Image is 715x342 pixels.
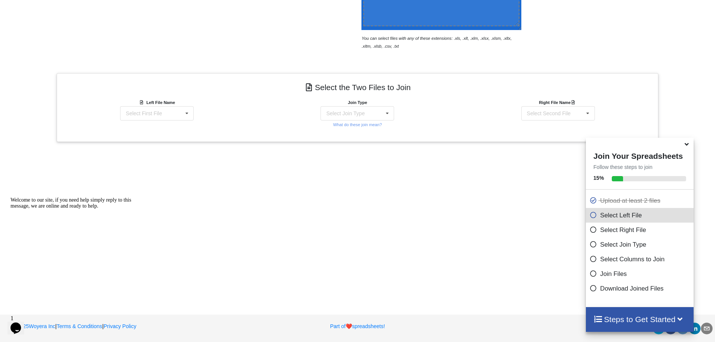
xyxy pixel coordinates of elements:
p: Select Columns to Join [590,255,692,264]
a: Privacy Policy [104,323,136,329]
div: Select Join Type [326,111,364,116]
h4: Select the Two Files to Join [62,79,653,96]
div: facebook [665,322,677,334]
a: Part ofheartspreadsheets! [330,323,385,329]
span: Welcome to our site, if you need help simply reply to this message, we are online and ready to help. [3,3,124,15]
p: Select Join Type [590,240,692,249]
iframe: chat widget [8,194,143,308]
p: Download Joined Files [590,284,692,293]
p: | | [8,322,235,330]
i: You can select files with any of these extensions: .xls, .xlt, .xlm, .xlsx, .xlsm, .xltx, .xltm, ... [361,36,512,48]
p: Upload at least 2 files [590,196,692,205]
a: Terms & Conditions [57,323,102,329]
span: heart [346,323,352,329]
small: What do these join mean? [333,122,382,127]
h4: Steps to Get Started [593,315,686,324]
b: Left File Name [146,100,175,105]
div: linkedin [689,322,701,334]
div: Welcome to our site, if you need help simply reply to this message, we are online and ready to help. [3,3,138,15]
div: twitter [653,322,665,334]
p: Select Left File [590,211,692,220]
p: Join Files [590,269,692,279]
p: Select Right File [590,225,692,235]
div: Select Second File [527,111,571,116]
div: reddit [677,322,689,334]
p: Follow these steps to join [586,163,694,171]
div: Select First File [126,111,162,116]
b: 15 % [593,175,604,181]
b: Join Type [348,100,367,105]
b: Right File Name [539,100,577,105]
iframe: chat widget [8,312,32,334]
a: 2025Woyera Inc [8,323,56,329]
h4: Join Your Spreadsheets [586,149,694,161]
